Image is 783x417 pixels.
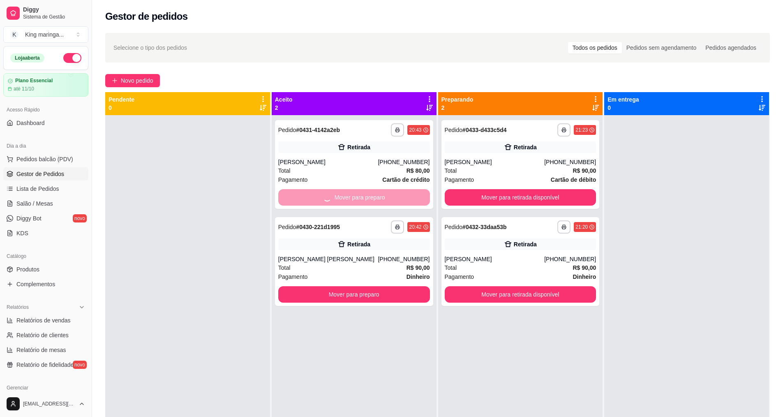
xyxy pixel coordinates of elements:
[14,86,34,92] article: até 11/10
[278,272,308,281] span: Pagamento
[16,170,64,178] span: Gestor de Pedidos
[16,185,59,193] span: Lista de Pedidos
[275,95,293,104] p: Aceito
[105,74,160,87] button: Novo pedido
[607,95,639,104] p: Em entrega
[16,280,55,288] span: Complementos
[544,255,596,263] div: [PHONE_NUMBER]
[701,42,761,53] div: Pedidos agendados
[3,263,88,276] a: Produtos
[462,224,506,230] strong: # 0432-33daa53b
[278,255,378,263] div: [PERSON_NAME] [PERSON_NAME]
[278,127,296,133] span: Pedido
[16,119,45,127] span: Dashboard
[7,304,29,310] span: Relatórios
[573,264,596,271] strong: R$ 90,00
[105,10,188,23] h2: Gestor de pedidos
[3,73,88,97] a: Plano Essencialaté 11/10
[16,229,28,237] span: KDS
[445,158,545,166] div: [PERSON_NAME]
[23,14,85,20] span: Sistema de Gestão
[3,278,88,291] a: Complementos
[15,78,53,84] article: Plano Essencial
[278,175,308,184] span: Pagamento
[3,343,88,357] a: Relatório de mesas
[10,53,44,63] div: Loja aberta
[407,264,430,271] strong: R$ 90,00
[441,104,473,112] p: 2
[296,224,340,230] strong: # 0430-221d1995
[16,155,73,163] span: Pedidos balcão (PDV)
[63,53,81,63] button: Alterar Status
[409,224,421,230] div: 20:42
[10,30,18,39] span: K
[3,329,88,342] a: Relatório de clientes
[409,127,421,133] div: 20:43
[278,224,296,230] span: Pedido
[16,214,42,222] span: Diggy Bot
[109,95,134,104] p: Pendente
[445,175,474,184] span: Pagamento
[445,189,596,206] button: Mover para retirada disponível
[16,361,74,369] span: Relatório de fidelidade
[3,358,88,371] a: Relatório de fidelidadenovo
[573,167,596,174] strong: R$ 90,00
[462,127,506,133] strong: # 0433-d433c5d4
[407,167,430,174] strong: R$ 80,00
[445,224,463,230] span: Pedido
[3,153,88,166] button: Pedidos balcão (PDV)
[275,104,293,112] p: 2
[3,250,88,263] div: Catálogo
[121,76,153,85] span: Novo pedido
[3,381,88,394] div: Gerenciar
[347,143,370,151] div: Retirada
[23,401,75,407] span: [EMAIL_ADDRESS][DOMAIN_NAME]
[112,78,118,83] span: plus
[109,104,134,112] p: 0
[16,265,39,273] span: Produtos
[16,199,53,208] span: Salão / Mesas
[3,103,88,116] div: Acesso Rápido
[25,30,64,39] div: King maringa ...
[16,316,71,324] span: Relatórios de vendas
[551,176,596,183] strong: Cartão de débito
[445,127,463,133] span: Pedido
[607,104,639,112] p: 0
[347,240,370,248] div: Retirada
[3,116,88,130] a: Dashboard
[445,263,457,272] span: Total
[445,166,457,175] span: Total
[3,26,88,43] button: Select a team
[378,255,430,263] div: [PHONE_NUMBER]
[378,158,430,166] div: [PHONE_NUMBER]
[113,43,187,52] span: Selecione o tipo dos pedidos
[16,346,66,354] span: Relatório de mesas
[16,331,69,339] span: Relatório de clientes
[544,158,596,166] div: [PHONE_NUMBER]
[441,95,473,104] p: Preparando
[3,212,88,225] a: Diggy Botnovo
[3,139,88,153] div: Dia a dia
[278,263,291,272] span: Total
[575,127,588,133] div: 21:23
[3,394,88,414] button: [EMAIL_ADDRESS][DOMAIN_NAME]
[445,286,596,303] button: Mover para retirada disponível
[296,127,340,133] strong: # 0431-4142a2eb
[407,273,430,280] strong: Dinheiro
[3,227,88,240] a: KDS
[573,273,596,280] strong: Dinheiro
[514,240,537,248] div: Retirada
[445,272,474,281] span: Pagamento
[3,314,88,327] a: Relatórios de vendas
[3,197,88,210] a: Salão / Mesas
[568,42,622,53] div: Todos os pedidos
[622,42,701,53] div: Pedidos sem agendamento
[278,158,378,166] div: [PERSON_NAME]
[278,166,291,175] span: Total
[3,182,88,195] a: Lista de Pedidos
[382,176,430,183] strong: Cartão de crédito
[278,286,430,303] button: Mover para preparo
[445,255,545,263] div: [PERSON_NAME]
[514,143,537,151] div: Retirada
[3,3,88,23] a: DiggySistema de Gestão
